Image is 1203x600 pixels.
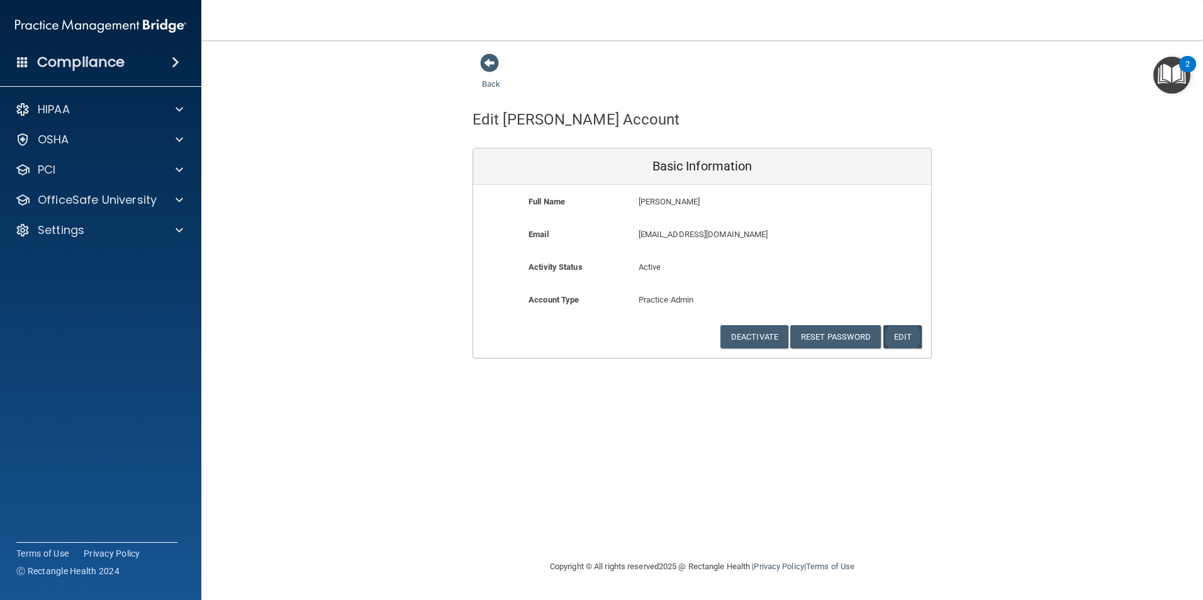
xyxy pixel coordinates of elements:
span: Ⓒ Rectangle Health 2024 [16,565,120,577]
p: Settings [38,223,84,238]
a: Privacy Policy [84,547,140,560]
p: OSHA [38,132,69,147]
a: OfficeSafe University [15,192,183,208]
button: Open Resource Center, 2 new notifications [1153,57,1190,94]
a: HIPAA [15,102,183,117]
h4: Edit [PERSON_NAME] Account [473,111,680,128]
a: OSHA [15,132,183,147]
iframe: Drift Widget Chat Controller [985,511,1188,561]
p: [EMAIL_ADDRESS][DOMAIN_NAME] [639,227,839,242]
button: Deactivate [720,325,788,348]
a: Terms of Use [16,547,69,560]
p: Active [639,260,766,275]
a: PCI [15,162,183,177]
button: Edit [883,325,922,348]
p: PCI [38,162,55,177]
p: Practice Admin [639,292,766,308]
b: Activity Status [529,262,583,272]
h4: Compliance [37,53,125,71]
a: Settings [15,223,183,238]
div: Basic Information [473,148,931,185]
div: Copyright © All rights reserved 2025 @ Rectangle Health | | [473,547,932,587]
button: Reset Password [790,325,881,348]
a: Back [482,64,500,89]
img: PMB logo [15,13,186,38]
b: Email [529,230,549,239]
p: OfficeSafe University [38,192,157,208]
b: Account Type [529,295,579,304]
a: Privacy Policy [754,562,803,571]
a: Terms of Use [806,562,854,571]
p: [PERSON_NAME] [639,194,839,209]
b: Full Name [529,197,565,206]
div: 2 [1185,64,1190,81]
p: HIPAA [38,102,70,117]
